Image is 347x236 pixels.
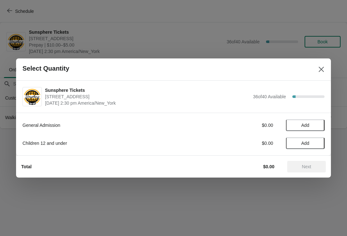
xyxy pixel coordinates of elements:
[21,164,31,169] strong: Total
[253,94,286,99] span: 36 of 40 Available
[45,87,250,93] span: Sunsphere Tickets
[286,119,325,131] button: Add
[286,137,325,149] button: Add
[22,65,69,72] h2: Select Quantity
[22,122,201,128] div: General Admission
[22,140,201,146] div: Children 12 and under
[214,122,273,128] div: $0.00
[45,100,250,106] span: [DATE] 2:30 pm America/New_York
[316,64,327,75] button: Close
[23,88,41,106] img: Sunsphere Tickets | 810 Clinch Avenue, Knoxville, TN, USA | September 1 | 2:30 pm America/New_York
[214,140,273,146] div: $0.00
[301,123,309,128] span: Add
[301,141,309,146] span: Add
[263,164,274,169] strong: $0.00
[45,93,250,100] span: [STREET_ADDRESS]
